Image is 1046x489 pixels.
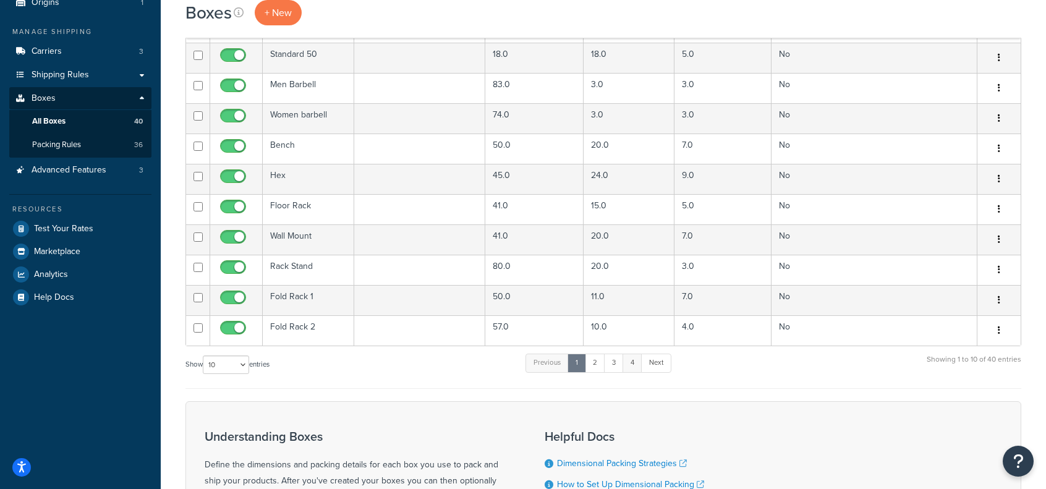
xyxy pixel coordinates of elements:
td: 15.0 [584,194,674,224]
td: No [772,224,977,255]
span: Advanced Features [32,165,106,176]
a: Previous [525,354,569,372]
td: No [772,103,977,134]
td: 3.0 [674,73,772,103]
td: 18.0 [584,43,674,73]
td: 11.0 [584,285,674,315]
td: 41.0 [485,224,584,255]
td: 83.0 [485,73,584,103]
span: All Boxes [32,116,66,127]
td: No [772,73,977,103]
h3: Understanding Boxes [205,430,514,443]
label: Show entries [185,355,270,374]
td: No [772,164,977,194]
td: 20.0 [584,224,674,255]
td: 7.0 [674,134,772,164]
a: Marketplace [9,240,151,263]
div: Manage Shipping [9,27,151,37]
td: 20.0 [584,255,674,285]
td: Men Barbell [263,73,354,103]
li: Boxes [9,87,151,158]
td: No [772,134,977,164]
span: 36 [134,140,143,150]
a: Analytics [9,263,151,286]
select: Showentries [203,355,249,374]
td: Fold Rack 2 [263,315,354,346]
span: Shipping Rules [32,70,89,80]
td: 80.0 [485,255,584,285]
span: 40 [134,116,143,127]
h1: Boxes [185,1,232,25]
td: 57.0 [485,315,584,346]
td: 41.0 [485,194,584,224]
span: 3 [139,46,143,57]
td: Floor Rack [263,194,354,224]
td: 4.0 [674,315,772,346]
td: 45.0 [485,164,584,194]
a: Shipping Rules [9,64,151,87]
td: 3.0 [584,103,674,134]
a: Dimensional Packing Strategies [557,457,687,470]
div: Resources [9,204,151,215]
td: 9.0 [674,164,772,194]
td: 10.0 [584,315,674,346]
td: 7.0 [674,285,772,315]
span: Help Docs [34,292,74,303]
a: 1 [568,354,586,372]
span: 3 [139,165,143,176]
td: 5.0 [674,194,772,224]
td: 24.0 [584,164,674,194]
span: Test Your Rates [34,224,93,234]
span: + New [265,6,292,20]
td: 50.0 [485,134,584,164]
td: Fold Rack 1 [263,285,354,315]
td: No [772,285,977,315]
td: Rack Stand [263,255,354,285]
span: Boxes [32,93,56,104]
a: Packing Rules 36 [9,134,151,156]
td: Wall Mount [263,224,354,255]
button: Open Resource Center [1003,446,1034,477]
li: Carriers [9,40,151,63]
li: Packing Rules [9,134,151,156]
td: Bench [263,134,354,164]
td: 18.0 [485,43,584,73]
td: Standard 50 [263,43,354,73]
span: Marketplace [34,247,80,257]
a: Help Docs [9,286,151,308]
li: Advanced Features [9,159,151,182]
td: Hex [263,164,354,194]
td: 7.0 [674,224,772,255]
span: Analytics [34,270,68,280]
span: Packing Rules [32,140,81,150]
td: No [772,255,977,285]
td: No [772,315,977,346]
li: All Boxes [9,110,151,133]
td: No [772,194,977,224]
td: 50.0 [485,285,584,315]
a: 4 [623,354,642,372]
td: 5.0 [674,43,772,73]
td: 3.0 [584,73,674,103]
a: All Boxes 40 [9,110,151,133]
h3: Helpful Docs [545,430,739,443]
a: 2 [585,354,605,372]
td: Women barbell [263,103,354,134]
a: Carriers 3 [9,40,151,63]
td: 74.0 [485,103,584,134]
td: 3.0 [674,255,772,285]
td: No [772,43,977,73]
td: 3.0 [674,103,772,134]
a: Boxes [9,87,151,110]
a: 3 [604,354,624,372]
a: Next [641,354,671,372]
span: Carriers [32,46,62,57]
div: Showing 1 to 10 of 40 entries [927,352,1021,379]
td: 20.0 [584,134,674,164]
a: Test Your Rates [9,218,151,240]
